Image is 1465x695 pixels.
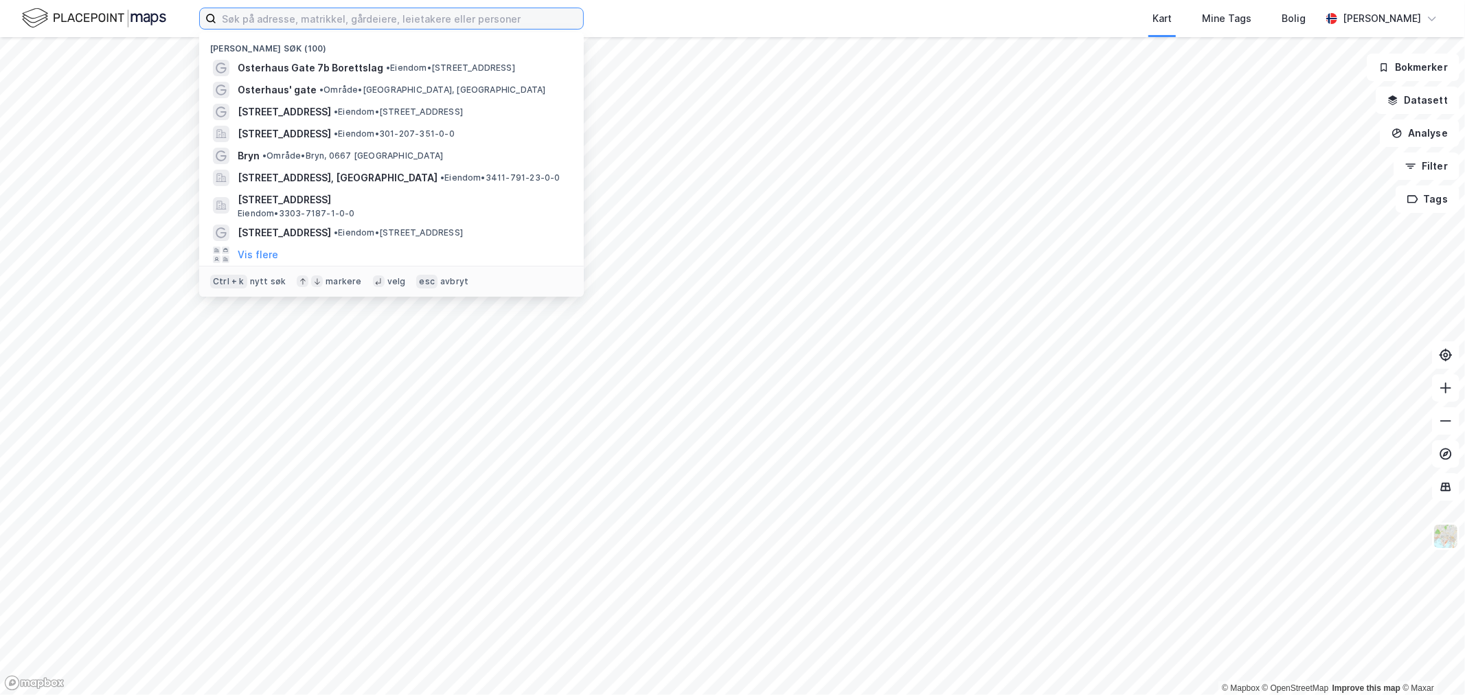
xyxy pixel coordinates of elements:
span: • [319,84,323,95]
span: Område • Bryn, 0667 [GEOGRAPHIC_DATA] [262,150,443,161]
span: Eiendom • [STREET_ADDRESS] [334,227,463,238]
div: Ctrl + k [210,275,247,288]
div: Kontrollprogram for chat [1396,629,1465,695]
div: avbryt [440,276,468,287]
img: logo.f888ab2527a4732fd821a326f86c7f29.svg [22,6,166,30]
div: Bolig [1282,10,1306,27]
div: nytt søk [250,276,286,287]
button: Vis flere [238,247,278,263]
button: Filter [1394,152,1460,180]
button: Tags [1396,185,1460,213]
span: Eiendom • [STREET_ADDRESS] [334,106,463,117]
span: • [262,150,266,161]
span: • [386,62,390,73]
div: Mine Tags [1202,10,1251,27]
div: [PERSON_NAME] søk (100) [199,32,584,57]
span: Eiendom • 301-207-351-0-0 [334,128,455,139]
img: Z [1433,523,1459,549]
button: Bokmerker [1367,54,1460,81]
span: Eiendom • [STREET_ADDRESS] [386,62,515,73]
iframe: Chat Widget [1396,629,1465,695]
span: • [440,172,444,183]
span: [STREET_ADDRESS] [238,126,331,142]
div: [PERSON_NAME] [1343,10,1421,27]
div: velg [387,276,406,287]
span: Bryn [238,148,260,164]
input: Søk på adresse, matrikkel, gårdeiere, leietakere eller personer [216,8,583,29]
span: [STREET_ADDRESS] [238,225,331,241]
span: Osterhaus' gate [238,82,317,98]
span: • [334,128,338,139]
a: OpenStreetMap [1262,683,1329,693]
button: Datasett [1376,87,1460,114]
button: Analyse [1380,119,1460,147]
a: Improve this map [1332,683,1400,693]
a: Mapbox [1222,683,1260,693]
span: Eiendom • 3303-7187-1-0-0 [238,208,355,219]
span: Osterhaus Gate 7b Borettslag [238,60,383,76]
span: • [334,227,338,238]
div: Kart [1152,10,1172,27]
span: [STREET_ADDRESS] [238,104,331,120]
div: markere [326,276,361,287]
a: Mapbox homepage [4,675,65,691]
span: • [334,106,338,117]
span: Område • [GEOGRAPHIC_DATA], [GEOGRAPHIC_DATA] [319,84,546,95]
span: [STREET_ADDRESS], [GEOGRAPHIC_DATA] [238,170,438,186]
span: [STREET_ADDRESS] [238,192,567,208]
div: esc [416,275,438,288]
span: Eiendom • 3411-791-23-0-0 [440,172,560,183]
